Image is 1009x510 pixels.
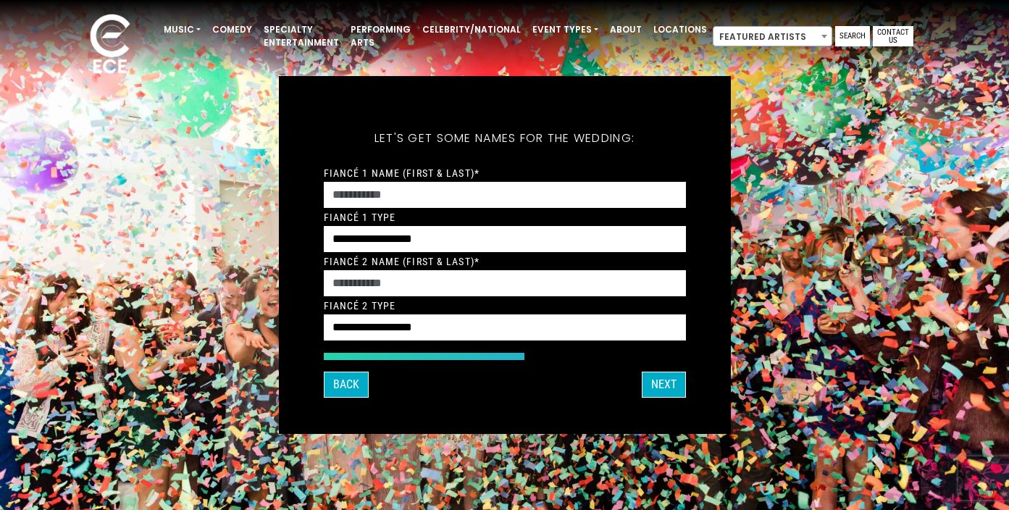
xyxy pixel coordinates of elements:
button: Next [642,372,686,398]
a: Specialty Entertainment [258,17,345,55]
button: Back [324,372,369,398]
label: Fiancé 2 Name (First & Last)* [324,255,480,268]
a: Comedy [206,17,258,42]
a: Performing Arts [345,17,416,55]
a: Locations [648,17,713,42]
h5: Let's get some names for the wedding: [324,112,686,164]
img: ece_new_logo_whitev2-1.png [74,10,146,80]
span: Featured Artists [713,27,832,47]
a: Contact Us [873,26,913,46]
a: Music [158,17,206,42]
a: Celebrity/National [416,17,527,42]
label: Fiancé 1 Name (First & Last)* [324,167,480,180]
label: Fiancé 1 Type [324,211,396,224]
a: Event Types [527,17,604,42]
a: Search [835,26,870,46]
label: Fiancé 2 Type [324,299,396,312]
span: Featured Artists [713,26,832,46]
a: About [604,17,648,42]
